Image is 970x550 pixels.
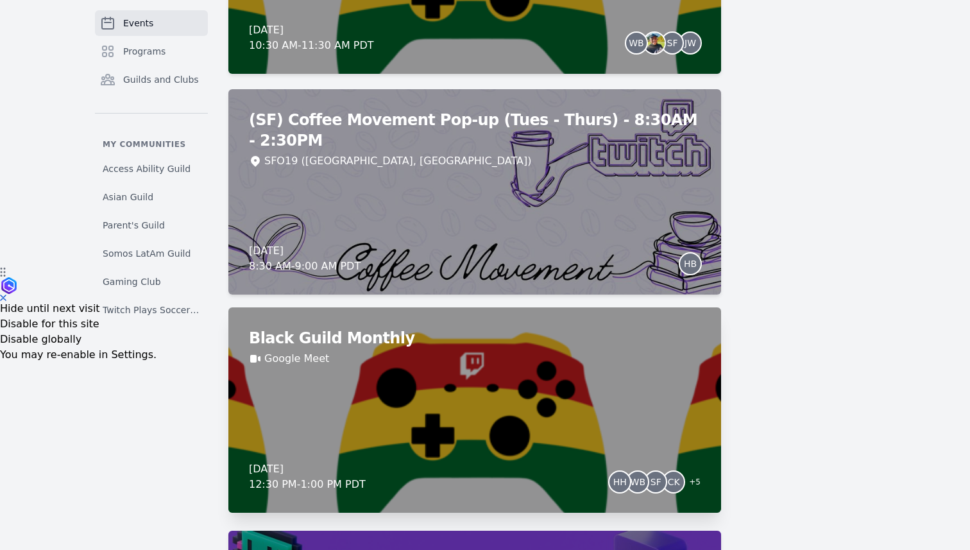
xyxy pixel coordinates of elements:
[249,22,374,53] div: [DATE] 10:30 AM - 11:30 AM PDT
[95,39,208,64] a: Programs
[123,17,153,30] span: Events
[95,10,208,322] nav: Sidebar
[103,191,153,203] span: Asian Guild
[103,219,165,232] span: Parent's Guild
[681,474,701,492] span: + 5
[95,67,208,92] a: Guilds and Clubs
[684,259,697,268] span: HB
[95,10,208,36] a: Events
[685,39,696,47] span: JW
[103,304,200,316] span: Twitch Plays Soccer Club
[629,39,643,47] span: WB
[95,139,208,150] p: My communities
[123,45,166,58] span: Programs
[103,247,191,260] span: Somos LatAm Guild
[95,270,208,293] a: Gaming Club
[249,328,701,348] h2: Black Guild Monthly
[651,477,661,486] span: SF
[668,477,680,486] span: CK
[264,153,531,169] div: SFO19 ([GEOGRAPHIC_DATA], [GEOGRAPHIC_DATA])
[103,275,161,288] span: Gaming Club
[264,351,329,366] a: Google Meet
[95,157,208,180] a: Access Ability Guild
[95,214,208,237] a: Parent's Guild
[95,185,208,209] a: Asian Guild
[249,461,366,492] div: [DATE] 12:30 PM - 1:00 PM PDT
[631,477,645,486] span: WB
[228,307,721,513] a: Black Guild MonthlyGoogle Meet[DATE]12:30 PM-1:00 PM PDTHHWBSFCK+5
[613,477,627,486] span: HH
[103,162,191,175] span: Access Ability Guild
[249,110,701,151] h2: (SF) Coffee Movement Pop-up (Tues - Thurs) - 8:30AM - 2:30PM
[95,242,208,265] a: Somos LatAm Guild
[249,243,361,274] div: [DATE] 8:30 AM - 9:00 AM PDT
[123,73,199,86] span: Guilds and Clubs
[95,298,208,322] a: Twitch Plays Soccer Club
[667,39,678,47] span: SF
[228,89,721,295] a: (SF) Coffee Movement Pop-up (Tues - Thurs) - 8:30AM - 2:30PMSFO19 ([GEOGRAPHIC_DATA], [GEOGRAPHIC...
